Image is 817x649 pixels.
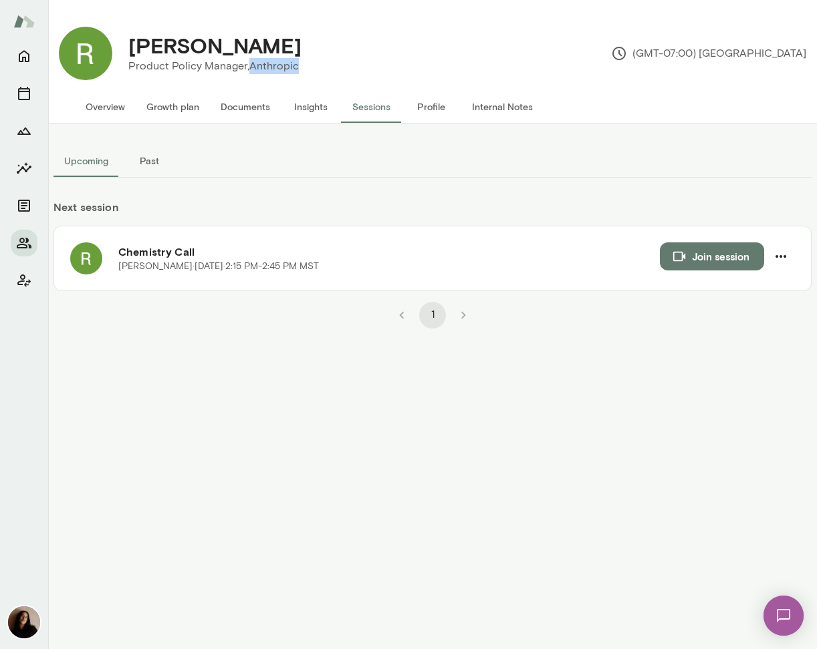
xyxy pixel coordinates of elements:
[128,58,302,74] p: Product Policy Manager, Anthropic
[136,91,210,123] button: Growth plan
[461,91,544,123] button: Internal Notes
[119,145,179,177] button: Past
[59,27,112,80] img: Ryn Linthicum
[118,260,319,273] p: [PERSON_NAME] · [DATE] · 2:15 PM-2:45 PM MST
[401,91,461,123] button: Profile
[281,91,341,123] button: Insights
[386,302,479,329] nav: pagination navigation
[53,291,812,329] div: pagination
[53,145,812,177] div: basic tabs example
[53,199,812,226] h6: Next session
[660,242,764,270] button: Join session
[419,302,446,329] button: page 1
[341,91,401,123] button: Sessions
[11,267,37,294] button: Client app
[11,230,37,256] button: Members
[210,91,281,123] button: Documents
[11,192,37,219] button: Documents
[11,43,37,69] button: Home
[53,145,119,177] button: Upcoming
[13,9,35,34] img: Mento
[128,33,302,58] h4: [PERSON_NAME]
[118,244,660,260] h6: Chemistry Call
[8,606,40,638] img: Fiona Nodar
[11,80,37,107] button: Sessions
[11,155,37,182] button: Insights
[611,45,806,61] p: (GMT-07:00) [GEOGRAPHIC_DATA]
[11,118,37,144] button: Growth Plan
[75,91,136,123] button: Overview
